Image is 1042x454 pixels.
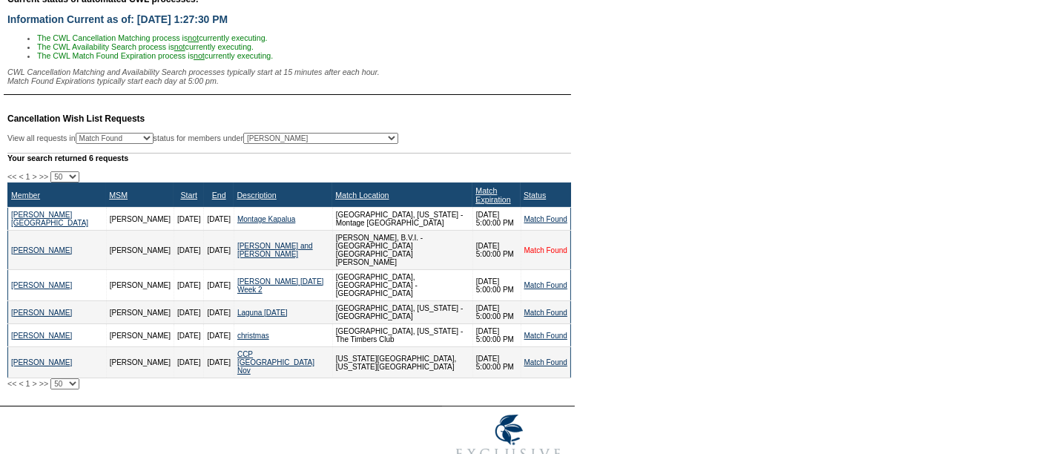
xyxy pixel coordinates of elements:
[26,172,30,181] span: 1
[174,231,203,270] td: [DATE]
[204,324,234,347] td: [DATE]
[11,309,72,317] a: [PERSON_NAME]
[188,33,199,42] u: not
[204,231,234,270] td: [DATE]
[472,231,521,270] td: [DATE] 5:00:00 PM
[472,208,521,231] td: [DATE] 5:00:00 PM
[237,215,295,223] a: Montage Kapalua
[237,191,276,200] a: Description
[204,301,234,324] td: [DATE]
[106,231,174,270] td: [PERSON_NAME]
[7,133,398,144] div: View all requests in status for members under
[7,379,16,388] span: <<
[524,358,567,366] a: Match Found
[11,191,40,200] a: Member
[37,42,254,51] span: The CWL Availability Search process is currently executing.
[174,270,203,301] td: [DATE]
[39,172,48,181] span: >>
[332,324,472,347] td: [GEOGRAPHIC_DATA], [US_STATE] - The Timbers Club
[174,347,203,378] td: [DATE]
[39,379,48,388] span: >>
[37,33,268,42] span: The CWL Cancellation Matching process is currently executing.
[194,51,205,60] u: not
[524,215,567,223] a: Match Found
[19,379,23,388] span: <
[524,191,546,200] a: Status
[106,324,174,347] td: [PERSON_NAME]
[174,301,203,324] td: [DATE]
[106,270,174,301] td: [PERSON_NAME]
[335,191,389,200] a: Match Location
[11,211,88,227] a: [PERSON_NAME][GEOGRAPHIC_DATA]
[524,281,567,289] a: Match Found
[7,153,571,162] div: Your search returned 6 requests
[109,191,128,200] a: MSM
[237,332,269,340] a: christmas
[37,51,273,60] span: The CWL Match Found Expiration process is currently executing.
[19,172,23,181] span: <
[174,42,185,51] u: not
[174,208,203,231] td: [DATE]
[524,246,567,254] a: Match Found
[472,347,521,378] td: [DATE] 5:00:00 PM
[472,301,521,324] td: [DATE] 5:00:00 PM
[204,347,234,378] td: [DATE]
[472,270,521,301] td: [DATE] 5:00:00 PM
[237,277,324,294] a: [PERSON_NAME] [DATE] Week 2
[7,13,228,25] span: Information Current as of: [DATE] 1:27:30 PM
[11,332,72,340] a: [PERSON_NAME]
[11,246,72,254] a: [PERSON_NAME]
[174,324,203,347] td: [DATE]
[332,301,472,324] td: [GEOGRAPHIC_DATA], [US_STATE] - [GEOGRAPHIC_DATA]
[7,172,16,181] span: <<
[26,379,30,388] span: 1
[11,281,72,289] a: [PERSON_NAME]
[237,350,314,375] a: CCP [GEOGRAPHIC_DATA] Nov
[106,347,174,378] td: [PERSON_NAME]
[7,113,145,124] span: Cancellation Wish List Requests
[106,301,174,324] td: [PERSON_NAME]
[237,242,313,258] a: [PERSON_NAME] and [PERSON_NAME]
[7,68,571,85] div: CWL Cancellation Matching and Availability Search processes typically start at 15 minutes after e...
[106,208,174,231] td: [PERSON_NAME]
[204,208,234,231] td: [DATE]
[33,172,37,181] span: >
[33,379,37,388] span: >
[332,231,472,270] td: [PERSON_NAME], B.V.I. - [GEOGRAPHIC_DATA] [GEOGRAPHIC_DATA][PERSON_NAME]
[524,332,567,340] a: Match Found
[332,270,472,301] td: [GEOGRAPHIC_DATA], [GEOGRAPHIC_DATA] - [GEOGRAPHIC_DATA]
[180,191,197,200] a: Start
[237,309,288,317] a: Laguna [DATE]
[204,270,234,301] td: [DATE]
[332,208,472,231] td: [GEOGRAPHIC_DATA], [US_STATE] - Montage [GEOGRAPHIC_DATA]
[332,347,472,378] td: [US_STATE][GEOGRAPHIC_DATA], [US_STATE][GEOGRAPHIC_DATA]
[212,191,226,200] a: End
[475,186,510,204] a: Match Expiration
[524,309,567,317] a: Match Found
[472,324,521,347] td: [DATE] 5:00:00 PM
[11,358,72,366] a: [PERSON_NAME]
